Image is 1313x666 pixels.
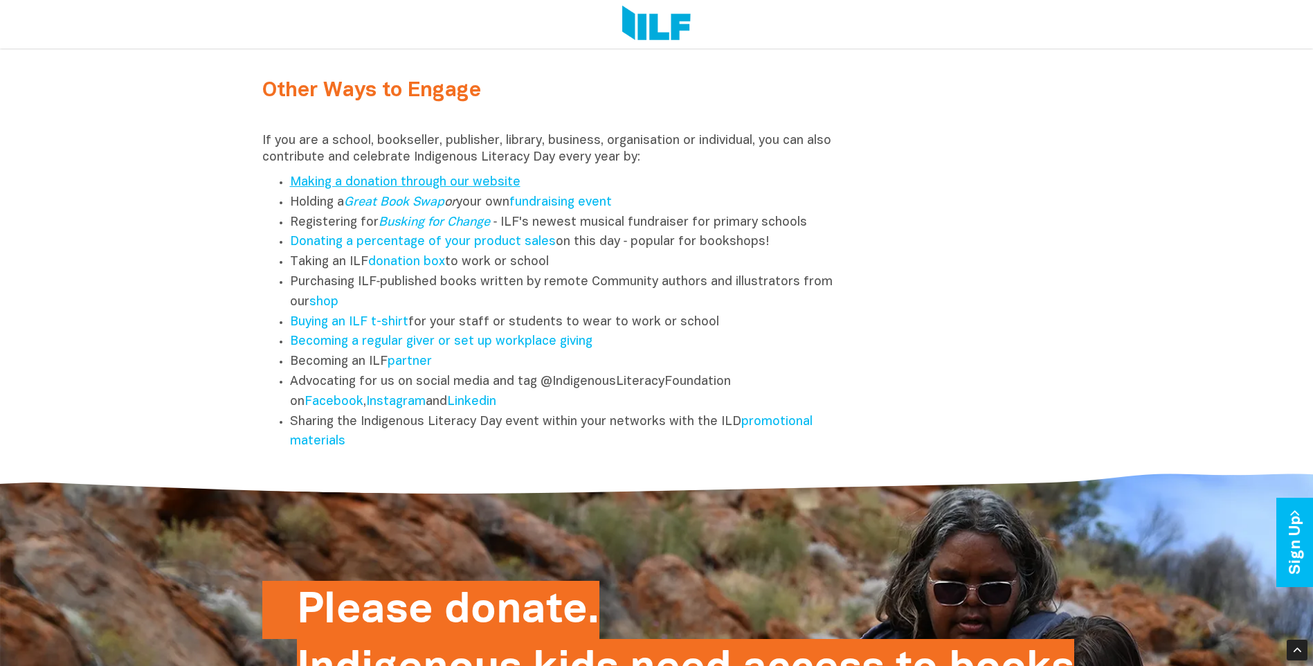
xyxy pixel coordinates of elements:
[379,217,490,228] a: Busking for Change
[290,177,520,188] a: Making a donation through our website
[290,352,849,372] li: Becoming an ILF
[368,256,445,268] a: donation box
[290,313,849,333] li: for your staff or students to wear to work or school
[388,356,432,368] a: partner
[290,316,408,328] a: Buying an ILF t-shirt
[290,336,592,348] a: Becoming a regular giver or set up workplace giving
[447,396,496,408] a: Linkedin
[290,193,849,213] li: Holding a your own
[290,213,849,233] li: Registering for ‑ ILF's newest musical fundraiser for primary schools
[509,197,612,208] a: fundraising event
[366,396,426,408] a: Instagram
[290,372,849,413] li: Advocating for us on social media and tag @IndigenousLiteracyFoundation on , and
[262,80,849,102] h2: Other Ways to Engage
[305,396,363,408] a: Facebook
[290,273,849,313] li: Purchasing ILF‑published books written by remote Community authors and illustrators from our
[1287,640,1307,660] div: Scroll Back to Top
[290,233,849,253] li: on this day ‑ popular for bookshops!
[262,133,849,166] p: If you are a school, bookseller, publisher, library, business, organisation or individual, you ca...
[344,197,444,208] a: Great Book Swap
[290,236,556,248] a: Donating a percentage of your product sales
[622,6,691,43] img: Logo
[344,197,456,208] em: or
[290,253,849,273] li: Taking an ILF to work or school
[290,413,849,453] li: Sharing the Indigenous Literacy Day event within your networks with the ILD
[309,296,338,308] a: shop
